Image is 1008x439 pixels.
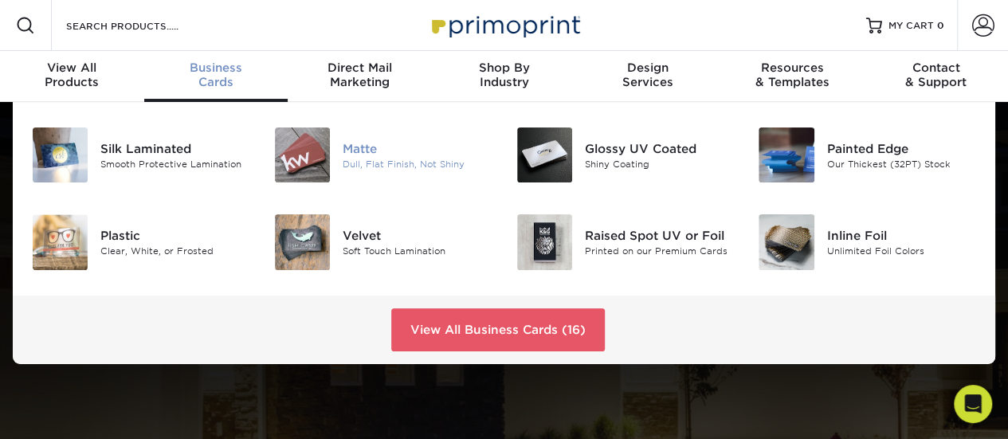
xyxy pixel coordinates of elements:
[144,61,288,75] span: Business
[576,61,720,75] span: Design
[432,61,576,75] span: Shop By
[517,127,572,182] img: Glossy UV Coated Business Cards
[32,208,250,276] a: Plastic Business Cards Plastic Clear, White, or Frosted
[425,8,584,42] img: Primoprint
[759,214,814,269] img: Inline Foil Business Cards
[517,214,572,269] img: Raised Spot UV or Foil Business Cards
[343,245,492,258] div: Soft Touch Lamination
[864,51,1008,102] a: Contact& Support
[33,214,88,269] img: Plastic Business Cards
[288,61,432,75] span: Direct Mail
[576,61,720,89] div: Services
[585,157,735,171] div: Shiny Coating
[937,20,944,31] span: 0
[758,121,976,189] a: Painted Edge Business Cards Painted Edge Our Thickest (32PT) Stock
[827,139,977,157] div: Painted Edge
[100,227,250,245] div: Plastic
[576,51,720,102] a: DesignServices
[827,227,977,245] div: Inline Foil
[954,385,992,423] div: Open Intercom Messenger
[274,121,492,189] a: Matte Business Cards Matte Dull, Flat Finish, Not Shiny
[432,61,576,89] div: Industry
[343,139,492,157] div: Matte
[33,127,88,182] img: Silk Laminated Business Cards
[585,139,735,157] div: Glossy UV Coated
[720,61,865,89] div: & Templates
[864,61,1008,89] div: & Support
[144,51,288,102] a: BusinessCards
[827,157,977,171] div: Our Thickest (32PT) Stock
[888,19,934,33] span: MY CART
[432,51,576,102] a: Shop ByIndustry
[275,214,330,269] img: Velvet Business Cards
[516,121,735,189] a: Glossy UV Coated Business Cards Glossy UV Coated Shiny Coating
[585,245,735,258] div: Printed on our Premium Cards
[585,227,735,245] div: Raised Spot UV or Foil
[343,157,492,171] div: Dull, Flat Finish, Not Shiny
[274,208,492,276] a: Velvet Business Cards Velvet Soft Touch Lamination
[100,157,250,171] div: Smooth Protective Lamination
[100,139,250,157] div: Silk Laminated
[516,208,735,276] a: Raised Spot UV or Foil Business Cards Raised Spot UV or Foil Printed on our Premium Cards
[864,61,1008,75] span: Contact
[65,16,220,35] input: SEARCH PRODUCTS.....
[275,127,330,182] img: Matte Business Cards
[288,61,432,89] div: Marketing
[144,61,288,89] div: Cards
[100,245,250,258] div: Clear, White, or Frosted
[391,308,605,351] a: View All Business Cards (16)
[288,51,432,102] a: Direct MailMarketing
[720,51,865,102] a: Resources& Templates
[343,227,492,245] div: Velvet
[720,61,865,75] span: Resources
[758,208,976,276] a: Inline Foil Business Cards Inline Foil Unlimited Foil Colors
[759,127,814,182] img: Painted Edge Business Cards
[827,245,977,258] div: Unlimited Foil Colors
[32,121,250,189] a: Silk Laminated Business Cards Silk Laminated Smooth Protective Lamination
